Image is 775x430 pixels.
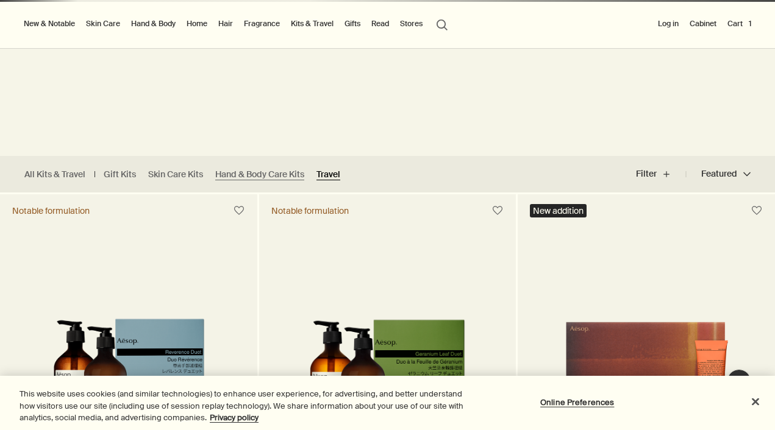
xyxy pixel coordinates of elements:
a: More information about your privacy, opens in a new tab [210,412,259,423]
a: Skin Care Kits [148,169,203,180]
a: Hand & Body [129,16,178,31]
button: Online Preferences, Opens the preference center dialog [539,390,615,414]
div: Notable formulation [271,205,349,216]
a: Hair [216,16,235,31]
div: New addition [530,204,587,217]
button: Save to cabinet [228,200,250,222]
button: New & Notable [21,16,77,31]
a: All Kits & Travel [24,169,85,180]
button: Save to cabinet [746,200,768,222]
a: Read [369,16,391,31]
button: Close [742,388,769,415]
a: Gift Kits [104,169,136,180]
button: Cart1 [725,16,754,31]
a: Travel [316,169,340,180]
div: Notable formulation [12,205,90,216]
div: This website uses cookies (and similar technologies) to enhance user experience, for advertising,... [20,388,465,424]
button: Open search [431,12,453,35]
a: Cabinet [687,16,719,31]
a: Kits & Travel [288,16,336,31]
button: Stores [398,16,425,31]
a: Gifts [342,16,363,31]
button: Featured [686,160,751,189]
button: Save to cabinet [487,200,509,222]
a: Fragrance [241,16,282,31]
button: Filter [636,160,686,189]
a: Home [184,16,210,31]
a: Skin Care [84,16,123,31]
button: Log in [655,16,681,31]
button: Live Assistance [727,369,751,393]
a: Hand & Body Care Kits [215,169,304,180]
